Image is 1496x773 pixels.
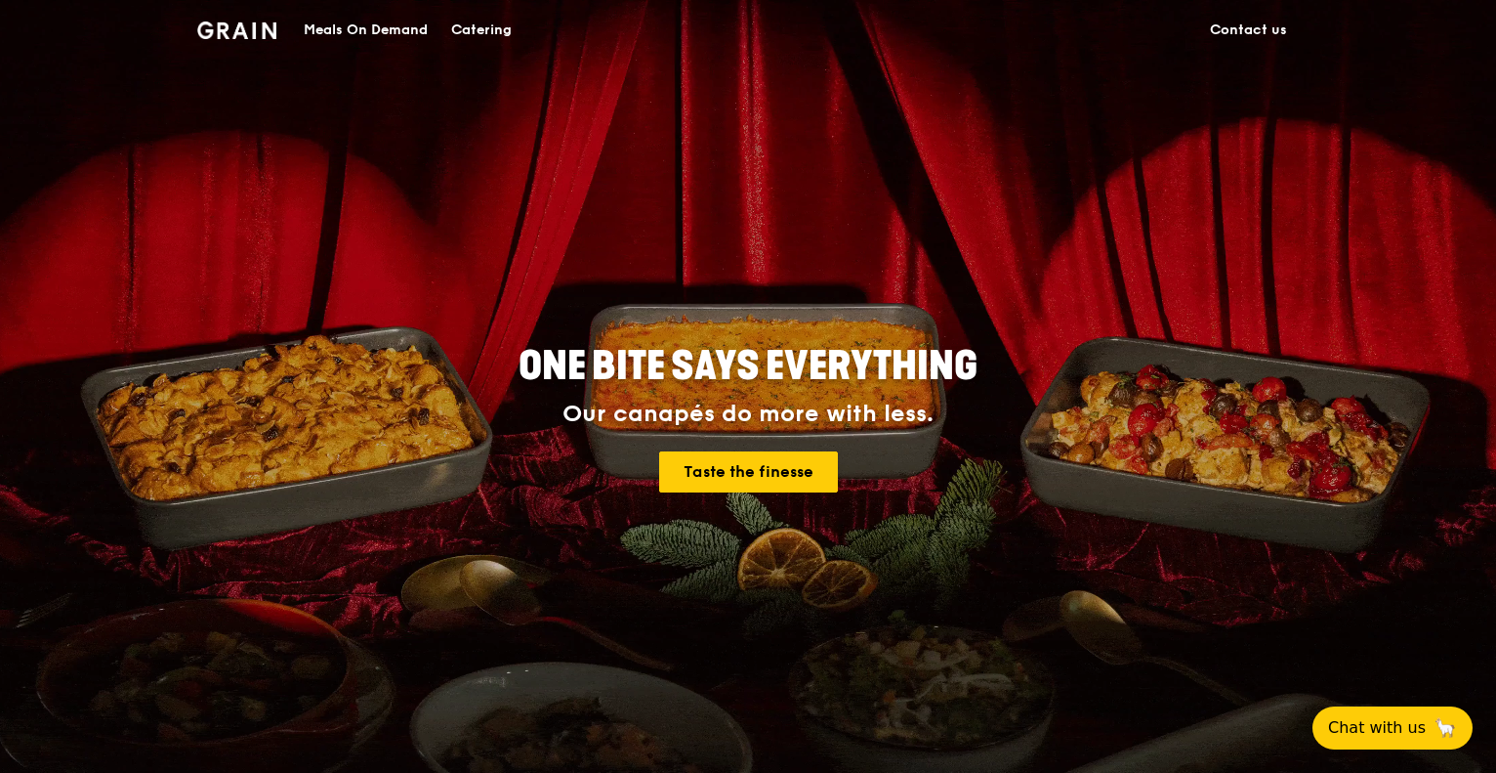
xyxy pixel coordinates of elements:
a: Contact us [1198,1,1299,60]
img: Grain [197,21,276,39]
div: Catering [451,1,512,60]
div: Meals On Demand [304,1,428,60]
button: Chat with us🦙 [1312,707,1473,750]
span: 🦙 [1434,716,1457,740]
a: Taste the finesse [659,451,838,493]
div: Our canapés do more with less. [396,401,1100,428]
span: Chat with us [1328,716,1426,740]
span: ONE BITE SAYS EVERYTHING [519,343,977,390]
a: Catering [439,1,523,60]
